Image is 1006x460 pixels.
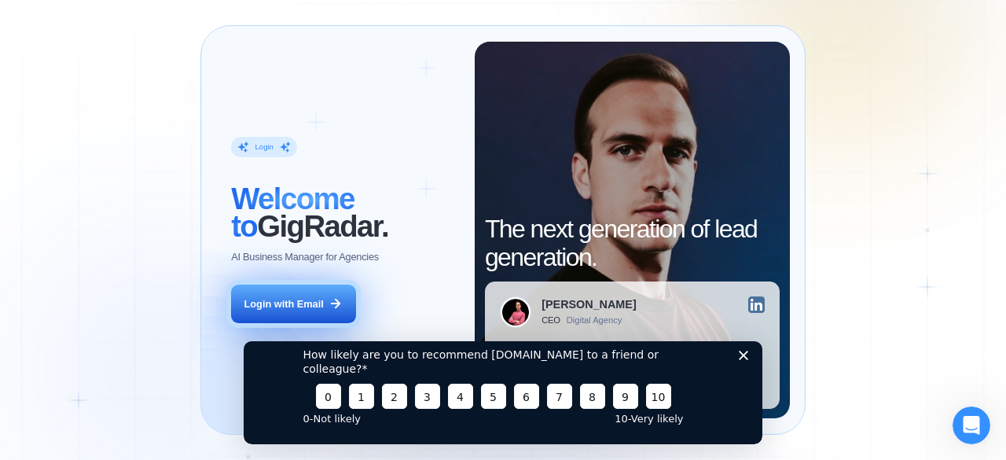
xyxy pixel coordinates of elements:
[244,341,762,444] iframe: Survey from GigRadar.io
[231,185,460,240] h2: ‍ GigRadar.
[542,315,560,326] div: CEO
[231,250,379,264] p: AI Business Manager for Agencies
[542,299,636,310] div: [PERSON_NAME]
[231,285,355,324] button: Login with Email
[500,338,765,393] p: Previously, we had a 5% to 7% reply rate on Upwork, but now our sales increased by 17%-20%. This ...
[485,215,780,270] h2: The next generation of lead generation.
[231,182,354,243] span: Welcome to
[953,407,990,444] iframe: Intercom live chat
[255,142,274,153] div: Login
[244,297,324,311] div: Login with Email
[567,315,622,326] div: Digital Agency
